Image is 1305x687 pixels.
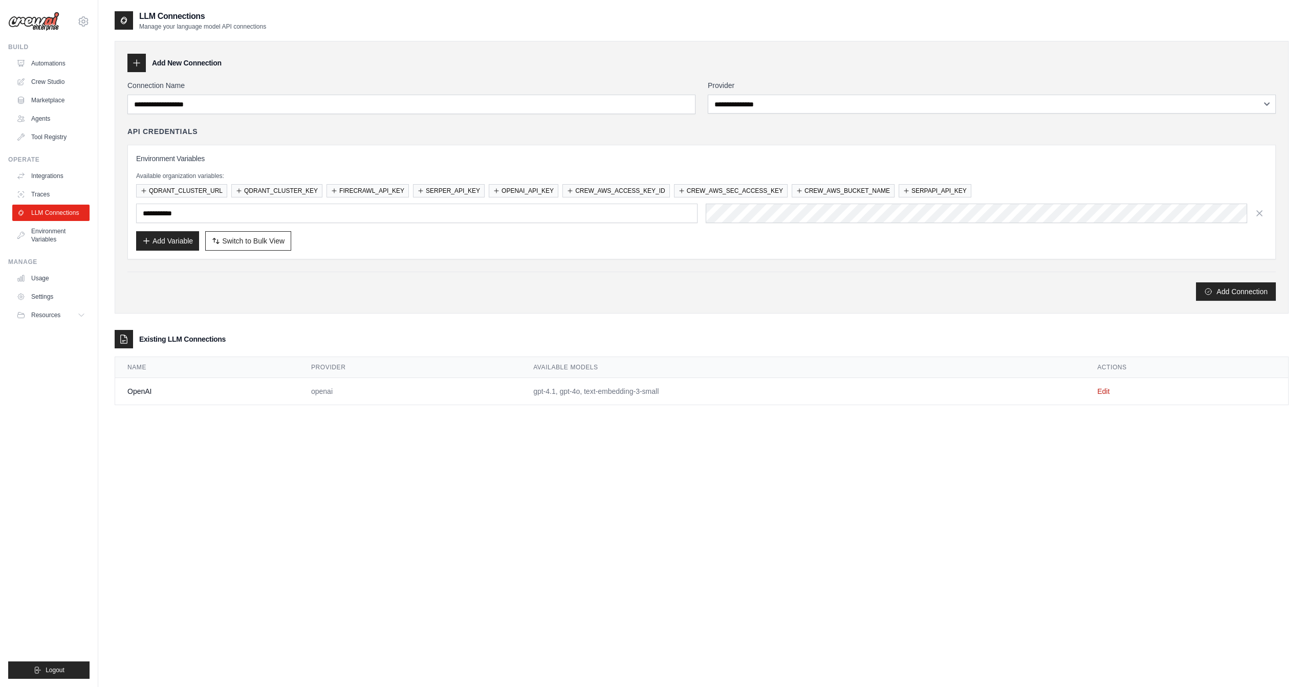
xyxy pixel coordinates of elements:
span: Resources [31,311,60,319]
button: OPENAI_API_KEY [489,184,558,197]
h3: Add New Connection [152,58,222,68]
a: Agents [12,110,90,127]
button: Add Variable [136,231,199,251]
span: Logout [46,666,64,674]
th: Actions [1085,357,1288,378]
label: Provider [708,80,1276,91]
button: CREW_AWS_BUCKET_NAME [792,184,895,197]
p: Manage your language model API connections [139,23,266,31]
div: Operate [8,156,90,164]
a: Usage [12,270,90,286]
h2: LLM Connections [139,10,266,23]
button: CREW_AWS_ACCESS_KEY_ID [562,184,670,197]
a: Settings [12,289,90,305]
img: Logo [8,12,59,31]
button: QDRANT_CLUSTER_URL [136,184,227,197]
a: Crew Studio [12,74,90,90]
td: gpt-4.1, gpt-4o, text-embedding-3-small [521,378,1085,405]
th: Name [115,357,299,378]
label: Connection Name [127,80,695,91]
a: Tool Registry [12,129,90,145]
h3: Environment Variables [136,153,1267,164]
a: Marketplace [12,92,90,108]
p: Available organization variables: [136,172,1267,180]
th: Available Models [521,357,1085,378]
button: QDRANT_CLUSTER_KEY [231,184,322,197]
button: Logout [8,661,90,679]
th: Provider [299,357,521,378]
a: Environment Variables [12,223,90,248]
button: Add Connection [1196,282,1276,301]
a: Automations [12,55,90,72]
button: SERPER_API_KEY [413,184,485,197]
td: openai [299,378,521,405]
td: OpenAI [115,378,299,405]
div: Build [8,43,90,51]
h3: Existing LLM Connections [139,334,226,344]
span: Switch to Bulk View [222,236,285,246]
button: FIRECRAWL_API_KEY [327,184,409,197]
button: SERPAPI_API_KEY [899,184,971,197]
a: Traces [12,186,90,203]
a: LLM Connections [12,205,90,221]
h4: API Credentials [127,126,198,137]
a: Integrations [12,168,90,184]
div: Manage [8,258,90,266]
button: CREW_AWS_SEC_ACCESS_KEY [674,184,788,197]
a: Edit [1097,387,1110,395]
button: Resources [12,307,90,323]
button: Switch to Bulk View [205,231,291,251]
